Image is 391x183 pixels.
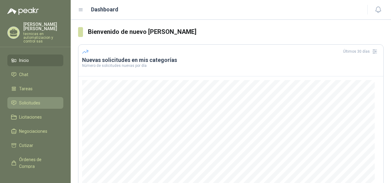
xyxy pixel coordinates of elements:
p: Número de solicitudes nuevas por día [82,64,380,67]
div: Últimos 30 días [343,47,380,56]
span: Chat [19,71,28,78]
p: tecnicas en automatizacion y control sas [23,32,63,43]
span: Licitaciones [19,114,42,120]
h3: Bienvenido de nuevo [PERSON_NAME] [88,27,384,37]
a: Cotizar [7,140,63,151]
span: Órdenes de Compra [19,156,57,170]
span: Solicitudes [19,100,40,106]
span: Inicio [19,57,29,64]
img: Logo peakr [7,7,39,15]
a: Tareas [7,83,63,95]
p: [PERSON_NAME] [PERSON_NAME] [23,22,63,31]
span: Cotizar [19,142,33,149]
a: Solicitudes [7,97,63,109]
span: Negociaciones [19,128,47,135]
a: Licitaciones [7,111,63,123]
h1: Dashboard [91,5,118,14]
a: Inicio [7,55,63,66]
a: Chat [7,69,63,80]
span: Tareas [19,85,33,92]
h3: Nuevas solicitudes en mis categorías [82,56,380,64]
a: Negociaciones [7,125,63,137]
a: Órdenes de Compra [7,154,63,172]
